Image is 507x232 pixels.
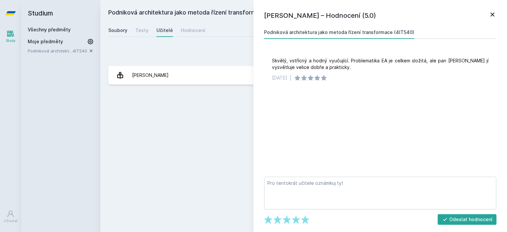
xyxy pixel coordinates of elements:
[135,24,149,37] a: Testy
[1,207,20,227] a: Uživatel
[181,24,205,37] a: Hodnocení
[132,69,169,82] div: [PERSON_NAME]
[1,26,20,47] a: Study
[28,38,63,45] span: Moje předměty
[108,66,499,84] a: [PERSON_NAME] 1 hodnocení 5.0
[6,38,16,43] div: Study
[28,48,73,54] a: Podniková architektura jako metoda řízení transformace
[290,75,291,81] div: |
[108,8,423,18] h2: Podniková architektura jako metoda řízení transformace (4IT540)
[181,27,205,34] div: Hodnocení
[108,24,127,37] a: Soubory
[135,27,149,34] div: Testy
[73,48,87,53] a: 4IT540
[156,24,173,37] a: Učitelé
[272,75,287,81] div: [DATE]
[108,27,127,34] div: Soubory
[156,27,173,34] div: Učitelé
[272,57,489,71] div: Skvělý, vstřícný a hodný vyučující. Problematika EA je celkem složitá, ale pan [PERSON_NAME] jí v...
[28,27,71,32] a: Všechny předměty
[4,218,17,223] div: Uživatel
